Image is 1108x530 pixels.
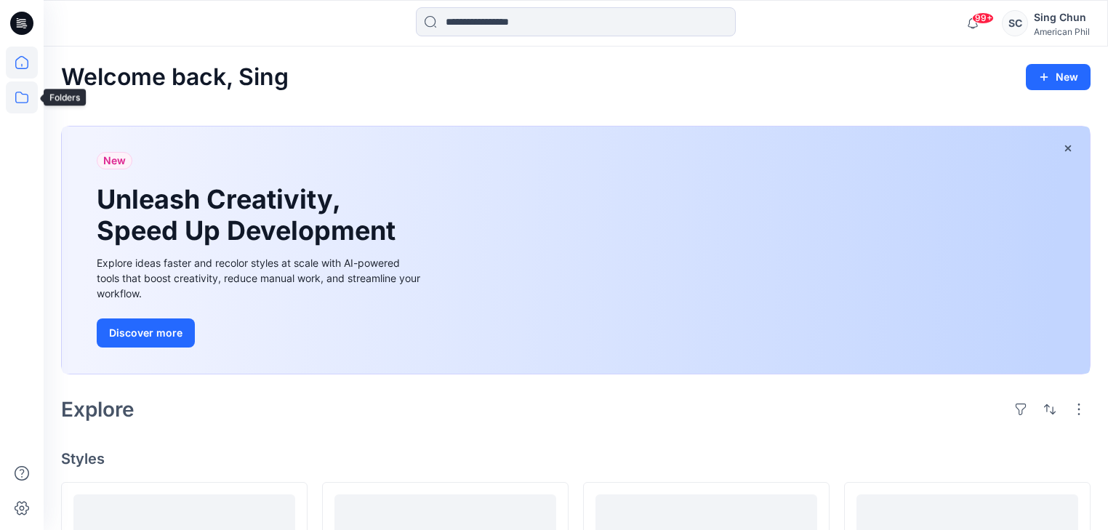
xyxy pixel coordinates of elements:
a: Discover more [97,318,424,348]
h1: Unleash Creativity, Speed Up Development [97,184,402,246]
button: New [1026,64,1091,90]
h4: Styles [61,450,1091,467]
button: Discover more [97,318,195,348]
h2: Explore [61,398,135,421]
div: SC [1002,10,1028,36]
span: 99+ [972,12,994,24]
span: New [103,152,126,169]
div: American Phil [1034,26,1090,37]
div: Explore ideas faster and recolor styles at scale with AI-powered tools that boost creativity, red... [97,255,424,301]
h2: Welcome back, Sing [61,64,289,91]
div: Sing Chun [1034,9,1090,26]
